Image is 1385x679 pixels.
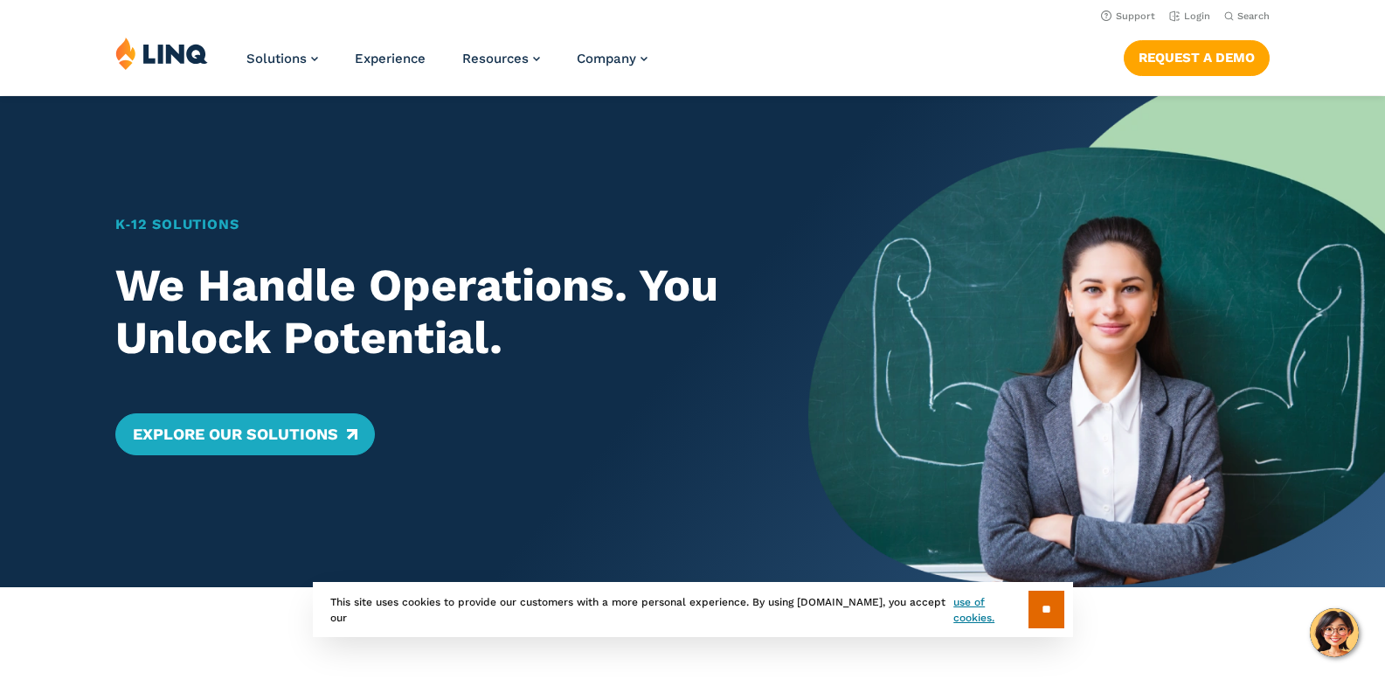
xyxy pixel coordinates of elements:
h2: We Handle Operations. You Unlock Potential. [115,260,751,364]
nav: Button Navigation [1124,37,1270,75]
a: Solutions [246,51,318,66]
button: Hello, have a question? Let’s chat. [1310,608,1359,657]
div: This site uses cookies to provide our customers with a more personal experience. By using [DOMAIN... [313,582,1073,637]
img: LINQ | K‑12 Software [115,37,208,70]
span: Solutions [246,51,307,66]
img: Home Banner [808,96,1385,587]
a: Explore Our Solutions [115,413,375,455]
a: Resources [462,51,540,66]
h1: K‑12 Solutions [115,214,751,235]
a: Login [1169,10,1210,22]
span: Company [577,51,636,66]
button: Open Search Bar [1224,10,1270,23]
nav: Primary Navigation [246,37,647,94]
span: Resources [462,51,529,66]
a: Request a Demo [1124,40,1270,75]
a: use of cookies. [953,594,1028,626]
a: Company [577,51,647,66]
span: Search [1237,10,1270,22]
a: Support [1101,10,1155,22]
a: Experience [355,51,426,66]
